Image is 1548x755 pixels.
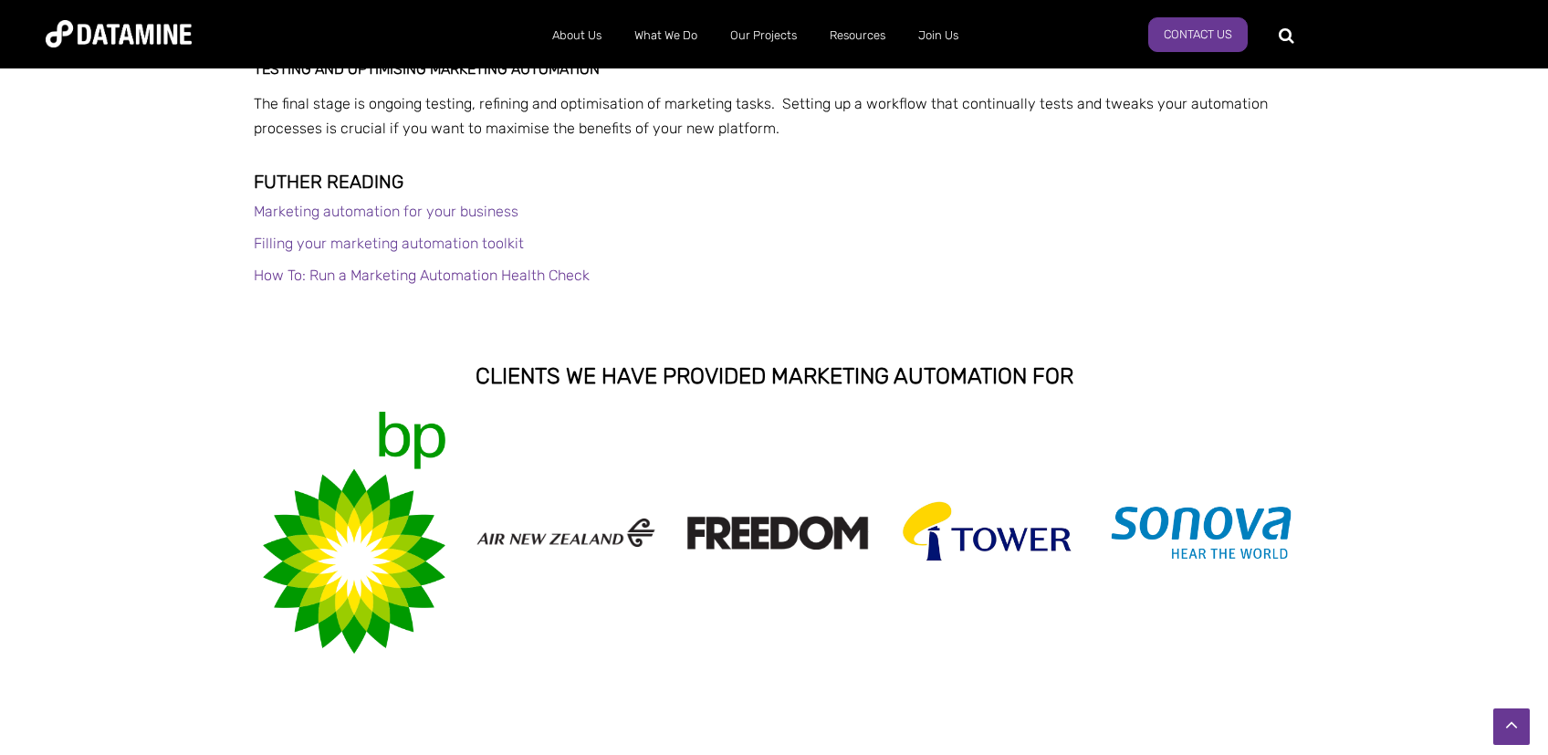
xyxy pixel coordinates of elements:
span: Futher reading [254,171,403,193]
a: Filling your marketing automation toolkit [254,235,524,252]
a: Resources [813,12,902,59]
a: Marketing automation for your business [254,203,518,220]
a: Join Us [902,12,975,59]
a: Contact Us [1148,17,1248,52]
a: What We Do [618,12,714,59]
img: Datamine [46,20,192,47]
span: Clients we have provided marketing automation for [476,363,1073,389]
a: About Us [536,12,618,59]
span: Testing and optimising marketing automation [254,60,600,78]
span: The final stage is ongoing testing, refining and optimisation of marketing tasks. Setting up a wo... [254,95,1268,137]
a: Our Projects [714,12,813,59]
a: How To: Run a Marketing Automation Health Check [254,267,590,284]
